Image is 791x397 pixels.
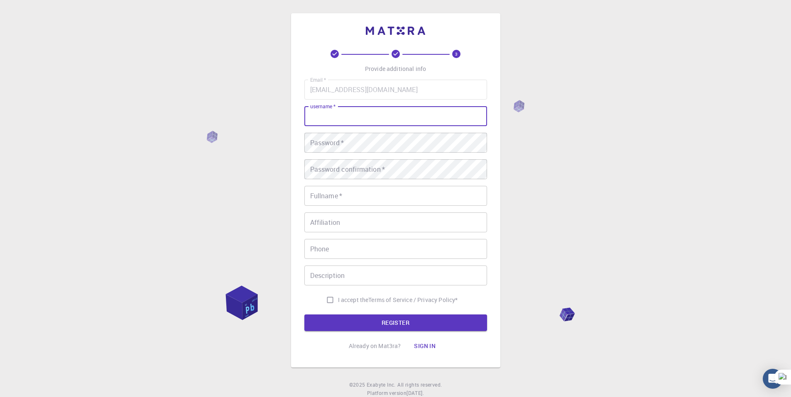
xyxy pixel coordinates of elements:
[365,65,426,73] p: Provide additional info
[455,51,458,57] text: 3
[368,296,458,304] a: Terms of Service / Privacy Policy*
[368,296,458,304] p: Terms of Service / Privacy Policy *
[310,103,336,110] label: username
[338,296,369,304] span: I accept the
[763,369,783,389] div: Open Intercom Messenger
[349,381,367,389] span: © 2025
[310,76,326,83] label: Email
[407,390,424,396] span: [DATE] .
[407,338,442,354] button: Sign in
[349,342,401,350] p: Already on Mat3ra?
[367,381,396,388] span: Exabyte Inc.
[367,381,396,389] a: Exabyte Inc.
[304,314,487,331] button: REGISTER
[397,381,442,389] span: All rights reserved.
